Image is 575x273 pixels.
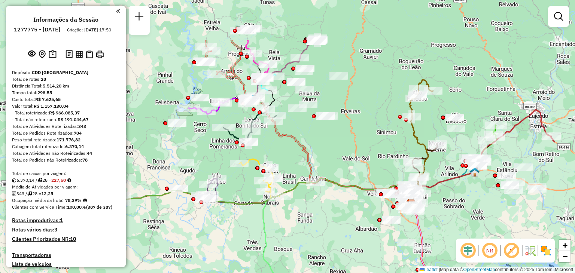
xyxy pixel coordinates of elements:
div: Atividade não roteirizada - JAIR VIEIRA DA SILVA [396,203,414,210]
div: Atividade não roteirizada - BELONI BORGES [295,67,313,75]
div: Atividade não roteirizada - EDSON DA SILVA BAR - [399,194,418,201]
img: CDD Santa Cruz do Sul [406,199,416,209]
h4: Lista de veículos [12,261,120,267]
strong: 227,50 [51,177,66,183]
div: Atividade não roteirizada - SORVETERIA MAI GUI B [472,154,491,162]
em: Média calculada utilizando a maior ocupação (%Peso ou %Cubagem) de cada rota da sessão. Rotas cro... [83,198,87,203]
div: Atividade não roteirizada - 62.463.873 JOSIANE TERESINHA DO COUTO [514,163,533,171]
img: Venâncio Aires [470,167,480,177]
i: Meta Caixas/viagem: 227,95 Diferença: -0,45 [67,178,71,182]
div: Total de Pedidos Roteirizados: [12,130,120,136]
div: Atividade não roteirizada - MINI MERCADO SILVA [288,104,307,112]
strong: 10 [70,236,76,242]
div: Valor total: [12,103,120,110]
div: Atividade não roteirizada - LUCAS ISMAEL DOS REI [506,178,525,186]
div: Atividade não roteirizada - JAIRO MULLER [175,159,194,166]
div: Atividade não roteirizada - ALEX PITTOL - ME [504,186,523,194]
span: Ocupação média da frota: [12,197,64,203]
div: Criação: [DATE] 17:50 [64,27,114,33]
div: 6.370,14 / 28 = [12,177,120,184]
div: Atividade não roteirizada - CARLA L. B. BATTU - [401,188,420,196]
div: Atividade não roteirizada - BAR E MINI MERCADO R [528,185,547,193]
div: Atividade não roteirizada - ALBERTO F. WINK E CI [382,216,401,224]
div: Atividade não roteirizada - IVANA SCHUCH - MINIM [445,114,464,121]
strong: 171.776,82 [57,137,80,142]
div: Atividade não roteirizada - DANIELA FAGUNDES DA [478,136,496,144]
div: Atividade não roteirizada - VIANEI JOSE GIACOMEL [191,94,209,101]
h6: 1277775 - [DATE] [14,26,60,33]
span: Clientes com Service Time: [12,204,67,210]
span: Ocultar NR [481,242,499,260]
strong: 78,39% [65,197,82,203]
div: Total de caixas por viagem: [12,170,120,177]
div: - Total roteirizado: [12,110,120,116]
button: Painel de Sugestão [47,49,58,60]
div: Atividade não roteirizada - SUPERMERCADO ZANETTE [405,205,424,213]
div: Tempo total: [12,89,120,96]
div: Atividade não roteirizada - BRUNO FRACASSO [498,172,516,179]
i: Total de rotas [27,191,32,196]
strong: (387 de 387) [86,204,112,210]
div: Depósito: [12,69,120,76]
a: Leaflet [420,267,438,272]
strong: 100,00% [67,204,86,210]
div: - Total não roteirizado: [12,116,120,123]
a: Zoom in [559,240,571,251]
strong: R$ 1.157.130,04 [34,103,69,109]
div: Cubagem total roteirizado: [12,143,120,150]
div: Atividade não roteirizada - MERCADO MARIANTE LTD [527,183,546,190]
strong: 704 [74,130,82,136]
strong: R$ 7.625,65 [35,96,61,102]
strong: 298:55 [37,90,52,95]
div: Atividade não roteirizada - BAR DO BEHLING [169,185,188,192]
div: Média de Atividades por viagem: [12,184,120,190]
button: Centralizar mapa no depósito ou ponto de apoio [37,49,47,60]
button: Imprimir Rotas [94,49,105,60]
div: Atividade não roteirizada - RR COMERCIO DE ALIME [465,162,484,169]
div: Atividade não roteirizada - 53.816.031 ANTONIO SELONIR ADORNES [329,72,348,80]
span: Ocultar deslocamento [459,242,477,260]
button: Visualizar relatório de Roteirização [74,49,84,59]
div: Atividade não roteirizada - SABRINA TUCHTENHAGEN [168,119,186,127]
img: Fluxo de ruas [524,245,536,257]
img: Exibir/Ocultar setores [540,245,552,257]
a: Nova sessão e pesquisa [132,9,147,26]
div: Map data © contributors,© 2025 TomTom, Microsoft [418,267,575,273]
div: 343 / 28 = [12,190,120,197]
h4: Informações da Sessão [33,16,98,23]
div: Distância Total: [12,83,120,89]
i: Cubagem total roteirizado [12,178,16,182]
div: Atividade não roteirizada - DARCY PEREIRA LISBOA [405,203,424,211]
div: Total de rotas: [12,76,120,83]
div: Total de Pedidos não Roteirizados: [12,157,120,163]
strong: 12,25 [41,191,53,196]
span: | [439,267,440,272]
div: Total de Atividades Roteirizadas: [12,123,120,130]
strong: 44 [87,150,92,156]
div: Atividade não roteirizada - BAR DO FIO [299,101,317,108]
div: Atividade não roteirizada - MERCADO LOPES [295,86,314,93]
h4: Transportadoras [12,252,120,258]
strong: 6.370,14 [65,144,84,149]
a: Exibir filtros [551,9,566,24]
div: Atividade não roteirizada - SERGIO MARCOS PADILH [316,112,335,120]
button: Exibir sessão original [27,48,37,60]
div: Atividade não roteirizada - COMERCIO DE COMBUSTI [399,190,418,197]
strong: 5.514,20 km [43,83,69,89]
span: − [563,252,568,261]
span: + [563,240,568,250]
div: Custo total: [12,96,120,103]
div: Atividade não roteirizada - SUPER SANTOS VENANCI [468,162,487,169]
h4: Clientes Priorizados NR: [12,236,120,242]
strong: CDD [GEOGRAPHIC_DATA] [32,70,88,75]
img: Sobradinho [248,94,258,104]
strong: 28 [41,76,46,82]
div: Atividade não roteirizada - CLUBE SUPERENSE [287,78,305,86]
div: Total de Atividades não Roteirizadas: [12,150,120,157]
div: Atividade não roteirizada - ADAO GERALDO NEPOMUC [296,65,314,72]
strong: R$ 191.044,67 [58,117,88,122]
h4: Rotas improdutivas: [12,217,120,224]
strong: 1 [60,217,63,224]
strong: 78 [82,157,88,163]
button: Logs desbloquear sessão [64,49,74,60]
